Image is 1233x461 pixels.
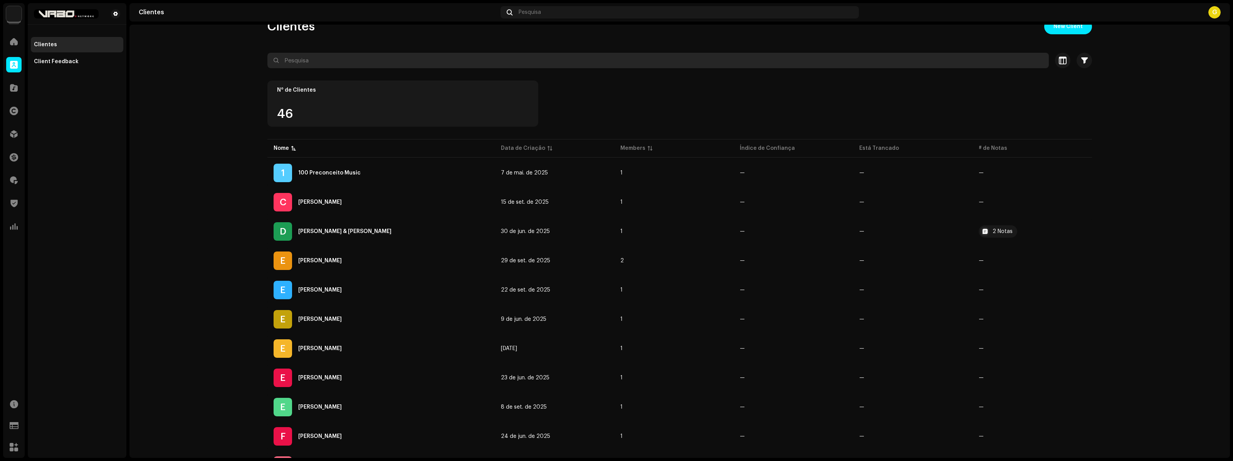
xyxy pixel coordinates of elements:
re-a-table-badge: — [979,317,1086,322]
span: 2 [620,258,624,263]
re-a-table-badge: — [740,317,847,322]
div: 100 Preconceito Music [298,170,361,176]
span: Pesquisa [519,9,541,15]
re-a-table-badge: — [859,170,966,176]
div: Data de Criação [501,144,545,152]
re-a-table-badge: — [740,346,847,351]
re-a-table-badge: — [859,375,966,381]
div: Clientes [34,42,57,48]
re-a-table-badge: — [859,287,966,293]
span: 7 de mai. de 2025 [501,170,548,176]
re-a-table-badge: — [740,287,847,293]
re-a-table-badge: — [740,170,847,176]
div: Client Feedback [34,59,79,65]
re-a-table-badge: — [979,170,1086,176]
re-a-table-badge: — [740,199,847,205]
span: 1 [620,434,623,439]
re-a-table-badge: — [859,258,966,263]
re-a-table-badge: — [859,317,966,322]
re-m-nav-item: Client Feedback [31,54,123,69]
div: F [274,427,292,446]
div: Denilson & Jessic [298,229,391,234]
div: Nome [274,144,289,152]
re-a-table-badge: — [740,375,847,381]
span: 1 [620,229,623,234]
re-a-table-badge: — [859,199,966,205]
span: 1 [620,404,623,410]
span: 1 [620,170,623,176]
span: 1 [620,346,623,351]
re-a-table-badge: — [859,229,966,234]
span: 23 de jun. de 2025 [501,375,549,381]
re-a-table-badge: — [979,434,1086,439]
re-a-table-badge: — [859,404,966,410]
div: E [274,281,292,299]
re-a-table-badge: — [740,434,847,439]
div: Fernanda Larissa [298,434,342,439]
span: New Client [1053,19,1083,34]
div: 1 [274,164,292,182]
img: 6b8d8d1f-bfc2-4dd6-b566-7ad458ba19ab [34,9,99,18]
re-a-table-badge: — [979,258,1086,263]
span: 24 de jun. de 2025 [501,434,550,439]
span: 8 de set. de 2025 [501,404,547,410]
div: E [274,339,292,358]
button: New Client [1044,19,1092,34]
span: 1 [620,199,623,205]
div: Chenia Santos [298,199,342,205]
div: C [274,193,292,211]
div: Edmara Ferreira [298,287,342,293]
span: 15 de jul. de 2025 [501,346,517,351]
div: Members [620,144,645,152]
span: Clientes [267,19,315,34]
span: 9 de jun. de 2025 [501,317,546,322]
re-a-table-badge: — [740,404,847,410]
div: D [274,222,292,241]
img: 66bce8da-2cef-42a1-a8c4-ff775820a5f9 [6,6,22,22]
re-m-nav-item: Clientes [31,37,123,52]
span: 22 de set. de 2025 [501,287,550,293]
div: E [274,369,292,387]
re-a-table-badge: — [979,287,1086,293]
div: Emily Barreto [298,375,342,381]
div: N° de Clientes [277,87,529,93]
div: Edimara Ferraz [298,258,342,263]
div: Clientes [139,9,497,15]
span: 15 de set. de 2025 [501,199,549,205]
re-a-table-badge: — [979,346,1086,351]
div: E [274,310,292,329]
re-a-table-badge: — [859,434,966,439]
div: G [1208,6,1221,18]
span: 30 de jun. de 2025 [501,229,550,234]
span: 1 [620,317,623,322]
re-a-table-badge: — [979,199,1086,205]
div: Eliandra Silva [298,346,342,351]
span: 29 de set. de 2025 [501,258,550,263]
span: 1 [620,375,623,381]
span: 1 [620,287,623,293]
re-a-table-badge: — [740,258,847,263]
re-o-card-value: N° de Clientes [267,80,538,127]
re-a-table-badge: — [740,229,847,234]
div: E [274,398,292,416]
re-a-table-badge: — [979,404,1086,410]
div: Esthephanye Santos [298,404,342,410]
div: 2 Notas [993,229,1013,234]
div: Elane Nobre [298,317,342,322]
re-a-table-badge: — [859,346,966,351]
re-a-table-badge: — [979,375,1086,381]
div: E [274,251,292,270]
input: Pesquisa [267,53,1049,68]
